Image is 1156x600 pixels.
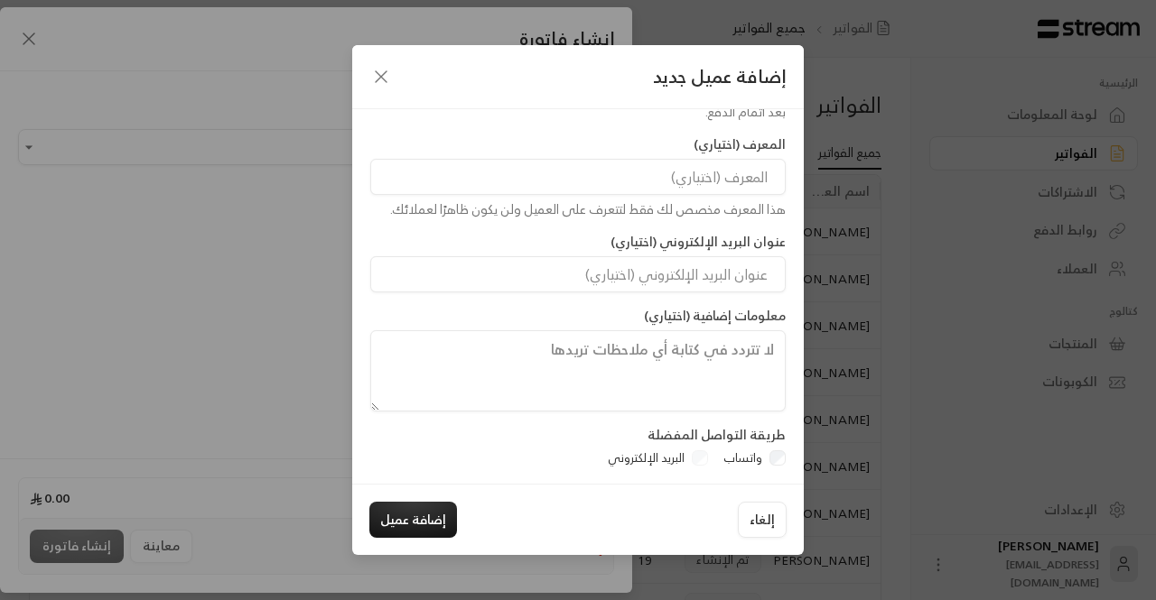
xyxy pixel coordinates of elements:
[370,200,786,218] div: هذا المعرف مخصص لك فقط لتتعرف على العميل ولن يكون ظاهرًا لعملائك.
[648,426,786,444] label: طريقة التواصل المفضلة
[694,135,786,153] label: المعرف (اختياري)
[738,502,787,538] button: إلغاء
[723,449,762,467] label: واتساب
[611,233,786,251] label: عنوان البريد الإلكتروني (اختياري)
[369,502,457,538] button: إضافة عميل
[608,449,685,467] label: البريد الإلكتروني
[370,256,786,292] input: عنوان البريد الإلكتروني (اختياري)
[370,159,786,195] input: المعرف (اختياري)
[644,307,786,325] label: معلومات إضافية (اختياري)
[653,63,786,90] span: إضافة عميل جديد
